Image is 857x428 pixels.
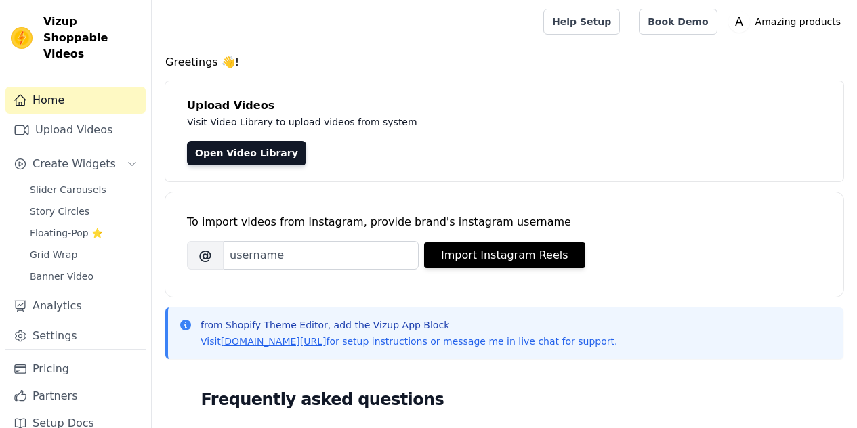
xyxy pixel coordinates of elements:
h2: Frequently asked questions [201,386,808,413]
h4: Upload Videos [187,98,822,114]
button: A Amazing products [728,9,846,34]
a: Grid Wrap [22,245,146,264]
a: Help Setup [543,9,620,35]
div: To import videos from Instagram, provide brand's instagram username [187,214,822,230]
span: @ [187,241,224,270]
span: Floating-Pop ⭐ [30,226,103,240]
span: Story Circles [30,205,89,218]
a: Partners [5,383,146,410]
button: Create Widgets [5,150,146,177]
a: Book Demo [639,9,717,35]
h4: Greetings 👋! [165,54,843,70]
a: Floating-Pop ⭐ [22,223,146,242]
p: Visit Video Library to upload videos from system [187,114,794,130]
a: [DOMAIN_NAME][URL] [221,336,327,347]
a: Settings [5,322,146,349]
span: Grid Wrap [30,248,77,261]
span: Create Widgets [33,156,116,172]
a: Banner Video [22,267,146,286]
p: from Shopify Theme Editor, add the Vizup App Block [201,318,617,332]
button: Import Instagram Reels [424,242,585,268]
span: Vizup Shoppable Videos [43,14,140,62]
span: Slider Carousels [30,183,106,196]
a: Open Video Library [187,141,306,165]
a: Analytics [5,293,146,320]
p: Amazing products [750,9,846,34]
a: Home [5,87,146,114]
span: Banner Video [30,270,93,283]
input: username [224,241,419,270]
a: Story Circles [22,202,146,221]
text: A [735,15,743,28]
a: Upload Videos [5,116,146,144]
img: Vizup [11,27,33,49]
p: Visit for setup instructions or message me in live chat for support. [201,335,617,348]
a: Slider Carousels [22,180,146,199]
a: Pricing [5,356,146,383]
